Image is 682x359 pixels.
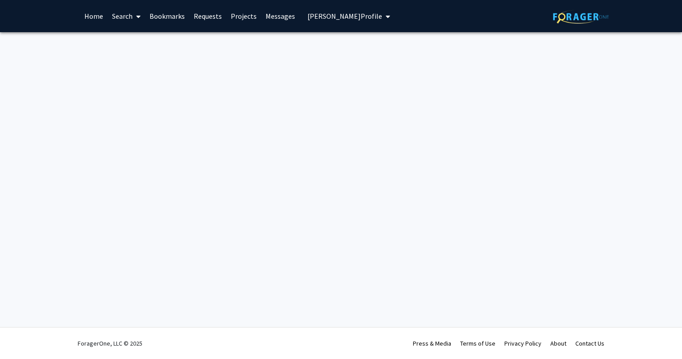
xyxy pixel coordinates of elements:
[261,0,299,32] a: Messages
[108,0,145,32] a: Search
[80,0,108,32] a: Home
[553,10,609,24] img: ForagerOne Logo
[460,339,495,347] a: Terms of Use
[145,0,189,32] a: Bookmarks
[78,328,142,359] div: ForagerOne, LLC © 2025
[550,339,566,347] a: About
[504,339,541,347] a: Privacy Policy
[308,12,382,21] span: [PERSON_NAME] Profile
[189,0,226,32] a: Requests
[413,339,451,347] a: Press & Media
[226,0,261,32] a: Projects
[575,339,604,347] a: Contact Us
